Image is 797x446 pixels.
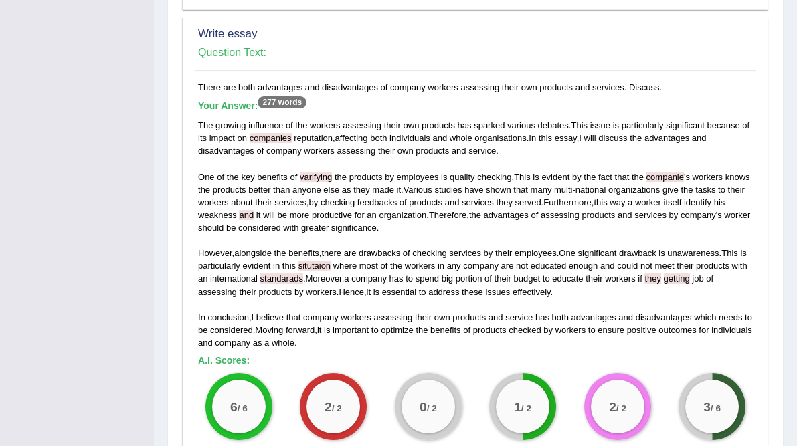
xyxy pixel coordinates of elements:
span: the [198,185,210,195]
span: products [349,172,383,182]
span: this [539,133,552,143]
span: sparked [474,120,505,130]
span: products [416,146,449,156]
span: in [438,261,444,271]
span: a [264,338,269,348]
span: benefits [257,172,288,182]
span: way [610,197,625,207]
span: by [543,325,553,335]
span: an [367,210,376,220]
span: in [273,261,280,271]
span: by [385,172,394,182]
span: their [677,261,693,271]
span: the [632,172,644,182]
span: workers [693,172,723,182]
span: own [404,120,420,130]
span: assessing [343,120,381,130]
span: that [513,185,528,195]
span: it [367,287,371,297]
span: to [406,273,413,284]
span: will [584,133,596,143]
span: and [600,261,615,271]
span: its [198,133,207,143]
span: most [359,261,378,271]
span: a [344,273,349,284]
span: impact [209,133,235,143]
span: assessing [541,210,580,220]
span: In [529,133,536,143]
span: of [531,210,538,220]
span: of [742,120,749,130]
div: . , . , . . ' . - , . , . , ' . , , . . . , . , . , . , . [198,119,753,349]
span: company [266,146,302,156]
span: a [628,197,632,207]
span: essential [382,287,416,297]
span: products [409,197,442,207]
span: the [295,120,307,130]
span: enough [569,261,598,271]
span: conclusion [207,312,248,322]
span: outcomes [658,325,696,335]
span: essay [555,133,577,143]
span: address [428,287,459,297]
span: Moving [255,325,283,335]
span: and [618,312,633,322]
span: services [449,248,481,258]
span: workers [555,325,586,335]
span: be [198,325,207,335]
span: needs [719,312,742,322]
span: about [231,197,253,207]
span: disadvantages [198,146,254,156]
span: checking [321,197,355,207]
span: productive [312,210,352,220]
small: / 2 [332,403,342,413]
span: drawback [619,248,656,258]
span: of [400,197,407,207]
span: worker [635,197,661,207]
span: company [463,261,499,271]
span: optimize [381,325,413,335]
span: their [239,287,256,297]
span: debates [538,120,569,130]
span: products [422,120,455,130]
span: by [309,197,319,207]
span: s [717,210,722,220]
span: international [210,273,258,284]
span: employees [396,172,438,182]
h2: Write essay [198,28,542,41]
span: greater [301,223,329,233]
span: checked [509,325,541,335]
span: their [728,185,745,195]
span: identify [684,197,711,207]
span: products [473,325,507,335]
span: are [344,248,357,258]
span: services [462,197,494,207]
span: the [630,133,642,143]
small: / 2 [426,403,436,413]
span: to [419,287,426,297]
span: advantages [644,133,689,143]
span: Possible spelling mistake found. (did you mean: companies) [646,172,684,182]
span: this [594,197,607,207]
span: that [615,172,630,182]
small: / 6 [238,403,248,413]
span: as [253,338,262,348]
span: they [496,197,513,207]
span: both [370,133,387,143]
span: job [692,273,703,284]
span: products [452,312,486,322]
span: The [198,120,213,130]
span: This [571,120,588,130]
span: positive [627,325,656,335]
span: considered [238,223,281,233]
span: on [238,133,247,143]
span: is [533,172,539,182]
span: spend [416,273,439,284]
span: One [198,172,215,182]
span: benefits [430,325,461,335]
h4: Question Text: [198,47,753,59]
span: whole [272,338,294,348]
span: with [732,261,747,271]
span: Furthermore [543,197,592,207]
span: could [617,261,638,271]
